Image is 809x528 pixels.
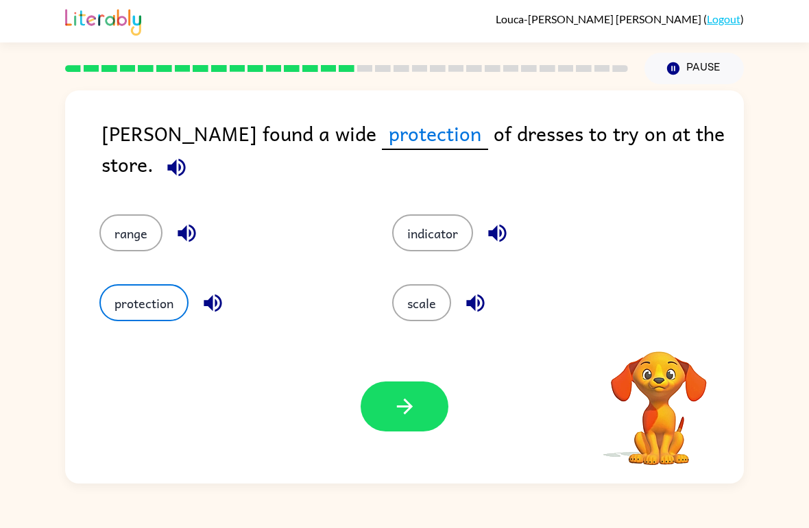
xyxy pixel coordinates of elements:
a: Logout [707,12,740,25]
div: [PERSON_NAME] found a wide of dresses to try on at the store. [101,118,744,187]
span: Louca-[PERSON_NAME] [PERSON_NAME] [496,12,703,25]
button: range [99,214,162,251]
button: indicator [392,214,473,251]
span: protection [382,118,488,150]
video: Your browser must support playing .mp4 files to use Literably. Please try using another browser. [590,330,727,467]
img: Literably [65,5,141,36]
button: scale [392,284,451,321]
div: ( ) [496,12,744,25]
button: Pause [644,53,744,84]
button: protection [99,284,189,321]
